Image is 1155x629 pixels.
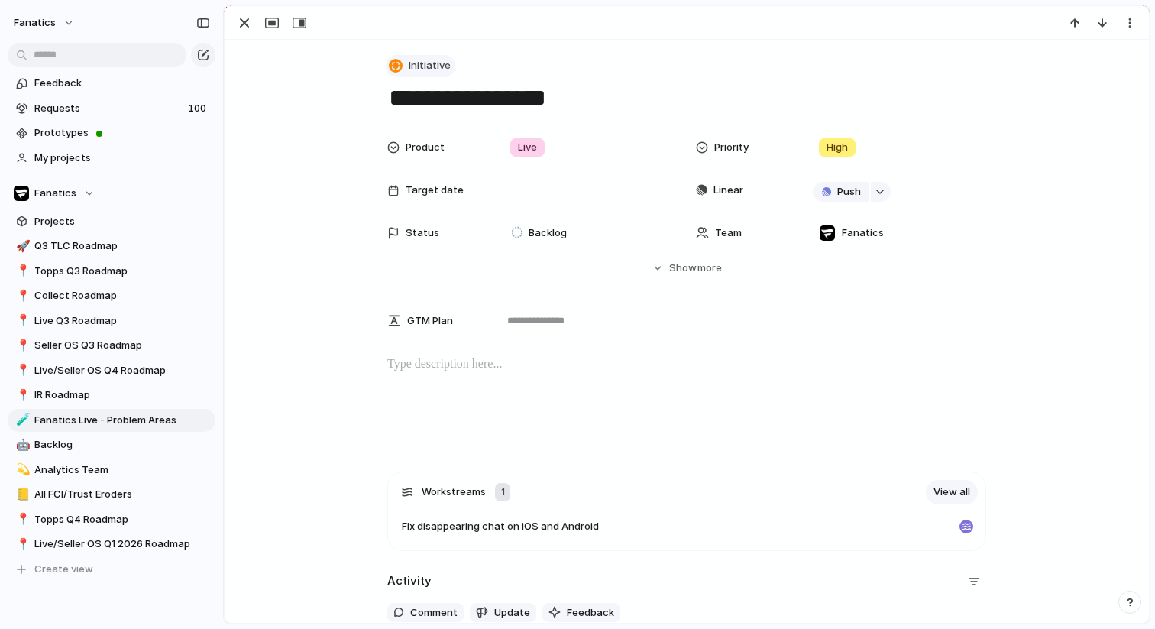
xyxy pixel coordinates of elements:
span: My projects [34,151,210,166]
span: Feedback [567,605,614,621]
a: 🧪Fanatics Live - Problem Areas [8,409,215,432]
span: Initiative [409,58,451,73]
div: 📍 [16,511,27,528]
div: 📍 [16,262,27,280]
span: Create view [34,562,93,577]
span: Feedback [34,76,210,91]
span: Live/Seller OS Q1 2026 Roadmap [34,537,210,552]
button: Update [470,603,536,623]
button: 📍 [14,537,29,552]
span: Update [494,605,530,621]
span: Backlog [34,437,210,452]
div: 📍 [16,362,27,379]
span: Prototypes [34,125,210,141]
button: 📍 [14,363,29,378]
button: Feedback [542,603,620,623]
span: Projects [34,214,210,229]
span: Fanatics Live - Problem Areas [34,413,210,428]
span: Analytics Team [34,462,210,478]
div: 🤖 [16,436,27,454]
button: 📍 [14,288,29,303]
div: 1 [495,483,510,501]
span: more [697,261,722,276]
a: 📍IR Roadmap [8,384,215,407]
span: Team [715,225,742,241]
span: Fix disappearing chat on iOS and Android [402,519,599,534]
span: Target date [406,183,464,198]
button: Initiative [386,55,455,77]
button: 🤖 [14,437,29,452]
a: 📍Collect Roadmap [8,284,215,307]
div: 🤖Backlog [8,433,215,456]
button: 📍 [14,264,29,279]
span: Priority [714,140,749,155]
span: Topps Q4 Roadmap [34,512,210,527]
span: Requests [34,101,183,116]
span: Comment [410,605,458,621]
span: Live Q3 Roadmap [34,313,210,329]
span: fanatics [14,15,56,31]
a: 📍Live/Seller OS Q1 2026 Roadmap [8,533,215,556]
span: Linear [713,183,743,198]
div: 💫 [16,461,27,478]
a: 🚀Q3 TLC Roadmap [8,235,215,258]
div: 📍Live Q3 Roadmap [8,310,215,332]
button: 🚀 [14,238,29,254]
span: High [827,140,848,155]
span: Live/Seller OS Q4 Roadmap [34,363,210,378]
span: All FCI/Trust Eroders [34,487,210,502]
button: 📍 [14,387,29,403]
span: Push [837,184,861,199]
button: fanatics [7,11,82,35]
div: 📍 [16,312,27,329]
span: Seller OS Q3 Roadmap [34,338,210,353]
button: 📍 [14,512,29,527]
span: Collect Roadmap [34,288,210,303]
span: Topps Q3 Roadmap [34,264,210,279]
a: 📍Live/Seller OS Q4 Roadmap [8,359,215,382]
span: Backlog [529,225,567,241]
span: Q3 TLC Roadmap [34,238,210,254]
a: View all [926,480,978,504]
button: 🧪 [14,413,29,428]
button: 📍 [14,313,29,329]
span: Status [406,225,439,241]
button: 📒 [14,487,29,502]
span: Fanatics [34,186,76,201]
div: 📍 [16,337,27,355]
a: 📍Topps Q3 Roadmap [8,260,215,283]
div: 🧪 [16,411,27,429]
div: 🚀 [16,238,27,255]
span: Workstreams [422,485,486,500]
div: 📒 [16,486,27,504]
a: My projects [8,147,215,170]
a: Feedback [8,72,215,95]
button: Comment [387,603,464,623]
button: Showmore [387,255,986,282]
h2: Activity [387,572,432,590]
span: 100 [188,101,209,116]
span: Fanatics [842,225,884,241]
button: Push [813,182,869,202]
div: 📍 [16,287,27,305]
a: Requests100 [8,97,215,120]
span: IR Roadmap [34,387,210,403]
a: 📍Topps Q4 Roadmap [8,508,215,531]
a: 📍Seller OS Q3 Roadmap [8,334,215,357]
div: 📍 [16,536,27,553]
a: Prototypes [8,122,215,144]
a: Projects [8,210,215,233]
button: Fanatics [8,182,215,205]
button: Create view [8,558,215,581]
button: 💫 [14,462,29,478]
span: Show [669,261,697,276]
